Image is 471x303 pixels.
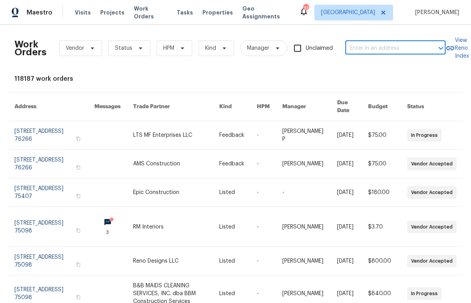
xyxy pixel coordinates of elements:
span: Status [115,44,132,52]
td: Epic Construction [127,178,213,207]
th: Manager [276,93,331,121]
td: - [251,121,276,150]
div: 37 [303,5,309,13]
span: Properties [202,9,233,16]
span: Vendor [66,44,84,52]
span: Work Orders [134,5,167,20]
th: Messages [88,93,127,121]
th: HPM [251,93,276,121]
span: Tasks [177,10,193,15]
span: Geo Assignments [242,5,290,20]
button: Copy Address [75,164,82,171]
th: Budget [362,93,401,121]
button: Open [435,43,446,54]
td: [PERSON_NAME] [276,150,331,178]
span: [PERSON_NAME] [412,9,459,16]
td: [PERSON_NAME] [276,207,331,247]
td: AMS Construction [127,150,213,178]
td: - [251,207,276,247]
span: [GEOGRAPHIC_DATA] [321,9,375,16]
span: HPM [163,44,174,52]
td: - [276,178,331,207]
th: Due Date [331,93,362,121]
div: 118187 work orders [14,75,457,83]
span: Maestro [27,9,52,16]
td: RM Interiors [127,207,213,247]
td: Feedback [213,150,251,178]
span: Manager [247,44,269,52]
button: Copy Address [75,192,82,200]
td: Listed [213,247,251,276]
a: View Reno Index [446,36,469,60]
span: Visits [75,9,91,16]
td: Reno Designs LLC [127,247,213,276]
td: - [251,247,276,276]
span: Kind [205,44,216,52]
td: Feedback [213,121,251,150]
th: Trade Partner [127,93,213,121]
th: Status [401,93,463,121]
span: Unclaimed [306,44,333,53]
th: Address [8,93,88,121]
td: [PERSON_NAME] [276,247,331,276]
button: Copy Address [75,261,82,268]
h2: Work Orders [14,40,47,56]
button: Copy Address [75,227,82,234]
td: - [251,150,276,178]
td: [PERSON_NAME] P [276,121,331,150]
span: Projects [100,9,125,16]
button: Copy Address [75,294,82,301]
td: - [251,178,276,207]
th: Kind [213,93,251,121]
button: Copy Address [75,135,82,142]
input: Enter in an address [345,42,424,54]
td: LTS MF Enterprises LLC [127,121,213,150]
td: Listed [213,178,251,207]
td: Listed [213,207,251,247]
